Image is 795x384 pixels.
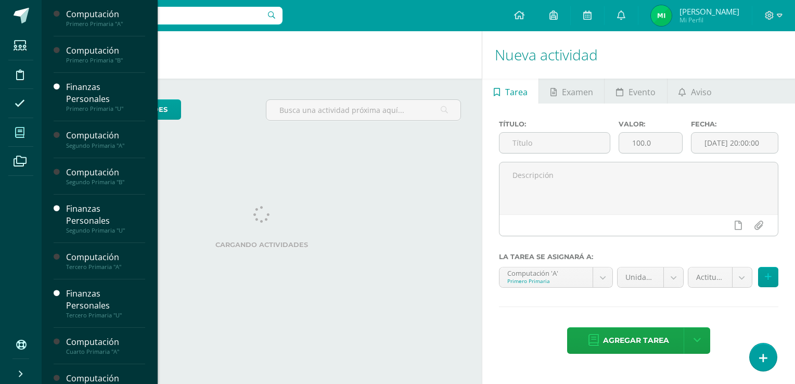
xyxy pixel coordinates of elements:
[505,80,528,105] span: Tarea
[66,130,145,149] a: ComputaciónSegundo Primaria "A"
[66,203,145,234] a: Finanzas PersonalesSegundo Primaria "U"
[66,288,145,319] a: Finanzas PersonalesTercero Primaria "U"
[66,142,145,149] div: Segundo Primaria "A"
[696,267,724,287] span: Actitudinal (5.0%)
[66,8,145,28] a: ComputaciónPrimero Primaria "A"
[66,57,145,64] div: Primero Primaria "B"
[66,178,145,186] div: Segundo Primaria "B"
[66,81,145,112] a: Finanzas PersonalesPrimero Primaria "U"
[48,7,283,24] input: Busca un usuario...
[625,267,656,287] span: Unidad 4
[495,31,783,79] h1: Nueva actividad
[619,133,682,153] input: Puntos máximos
[66,336,145,355] a: ComputaciónCuarto Primaria "A"
[66,312,145,319] div: Tercero Primaria "U"
[66,251,145,263] div: Computación
[66,45,145,57] div: Computación
[499,267,612,287] a: Computación 'A'Primero Primaria
[66,167,145,186] a: ComputaciónSegundo Primaria "B"
[507,277,585,285] div: Primero Primaria
[66,251,145,271] a: ComputaciónTercero Primaria "A"
[691,120,778,128] label: Fecha:
[66,45,145,64] a: ComputaciónPrimero Primaria "B"
[482,79,538,104] a: Tarea
[54,31,469,79] h1: Actividades
[66,130,145,142] div: Computación
[499,120,610,128] label: Título:
[605,79,666,104] a: Evento
[679,6,739,17] span: [PERSON_NAME]
[266,100,460,120] input: Busca una actividad próxima aquí...
[562,80,593,105] span: Examen
[619,120,682,128] label: Valor:
[66,203,145,227] div: Finanzas Personales
[66,20,145,28] div: Primero Primaria "A"
[629,80,656,105] span: Evento
[507,267,585,277] div: Computación 'A'
[499,253,778,261] label: La tarea se asignará a:
[539,79,604,104] a: Examen
[499,133,610,153] input: Título
[66,227,145,234] div: Segundo Primaria "U"
[651,5,672,26] img: d61081fa4d32a2584e9020f5274a417f.png
[668,79,723,104] a: Aviso
[66,81,145,105] div: Finanzas Personales
[679,16,739,24] span: Mi Perfil
[66,105,145,112] div: Primero Primaria "U"
[691,80,712,105] span: Aviso
[66,288,145,312] div: Finanzas Personales
[66,336,145,348] div: Computación
[66,263,145,271] div: Tercero Primaria "A"
[66,348,145,355] div: Cuarto Primaria "A"
[66,8,145,20] div: Computación
[618,267,683,287] a: Unidad 4
[691,133,778,153] input: Fecha de entrega
[603,328,669,353] span: Agregar tarea
[688,267,752,287] a: Actitudinal (5.0%)
[62,241,461,249] label: Cargando actividades
[66,167,145,178] div: Computación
